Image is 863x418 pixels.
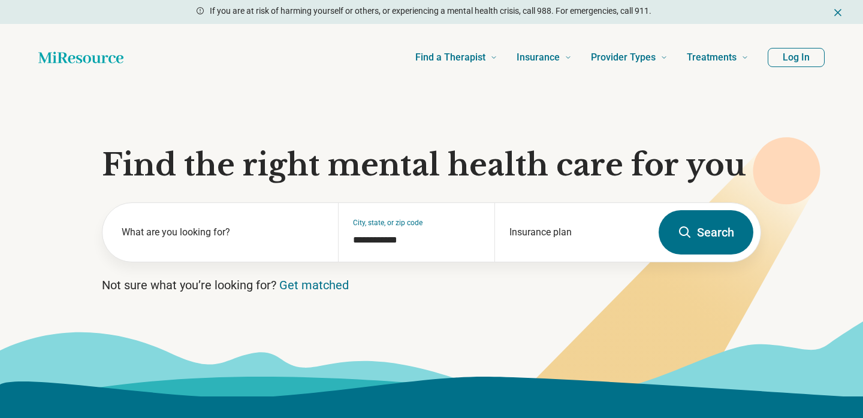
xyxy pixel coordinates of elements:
a: Treatments [687,34,749,81]
a: Get matched [279,278,349,292]
p: If you are at risk of harming yourself or others, or experiencing a mental health crisis, call 98... [210,5,651,17]
a: Find a Therapist [415,34,497,81]
span: Find a Therapist [415,49,485,66]
a: Insurance [517,34,572,81]
span: Insurance [517,49,560,66]
span: Provider Types [591,49,656,66]
a: Provider Types [591,34,668,81]
button: Search [659,210,753,255]
button: Dismiss [832,5,844,19]
label: What are you looking for? [122,225,324,240]
a: Home page [38,46,123,69]
button: Log In [768,48,825,67]
span: Treatments [687,49,737,66]
p: Not sure what you’re looking for? [102,277,761,293]
h1: Find the right mental health care for you [102,147,761,183]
